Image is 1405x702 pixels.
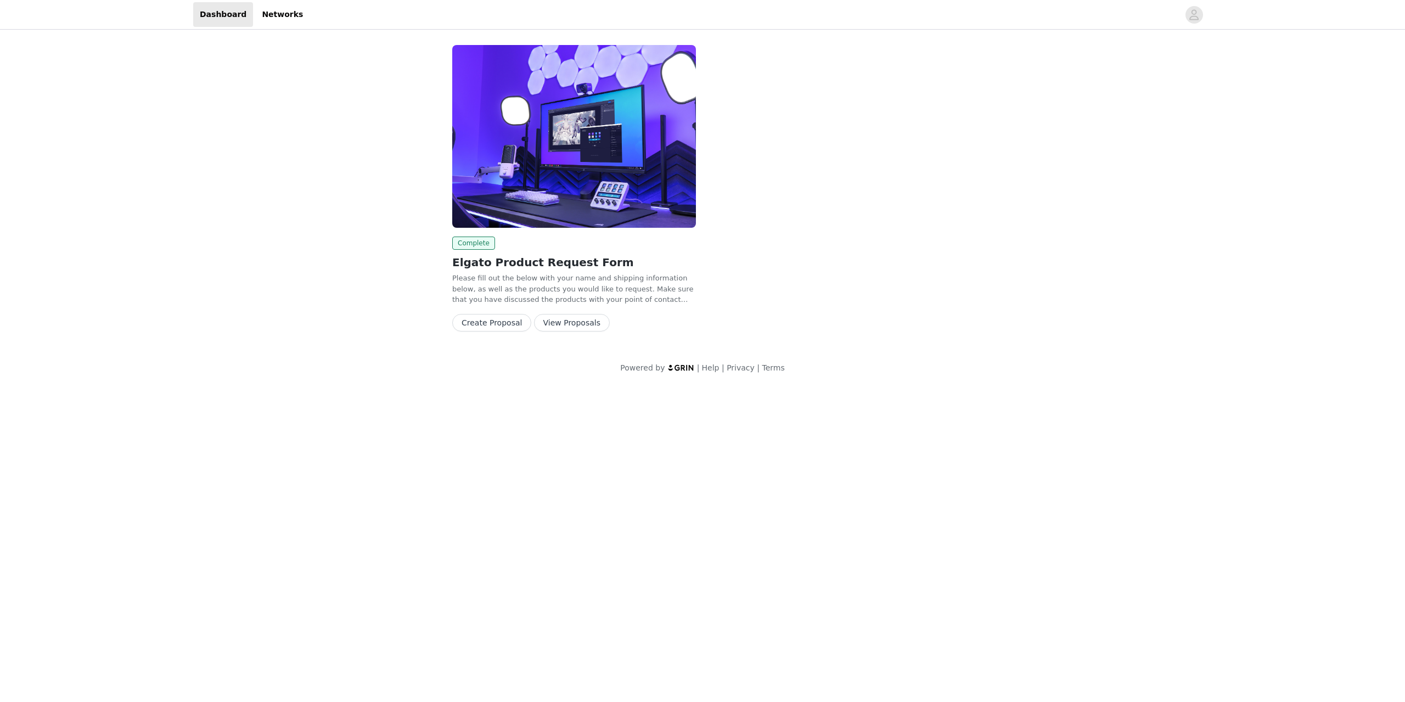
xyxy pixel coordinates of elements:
a: Privacy [727,363,755,372]
span: | [757,363,760,372]
button: Create Proposal [452,314,531,332]
img: Elgato [452,45,696,228]
span: Complete [452,237,495,250]
span: Powered by [620,363,665,372]
a: Dashboard [193,2,253,27]
div: avatar [1189,6,1199,24]
h2: Elgato Product Request Form [452,254,696,271]
a: Terms [762,363,784,372]
a: Networks [255,2,310,27]
button: View Proposals [534,314,610,332]
a: Help [702,363,720,372]
span: | [697,363,700,372]
span: | [722,363,724,372]
p: Please fill out the below with your name and shipping information below, as well as the products ... [452,273,696,305]
a: View Proposals [534,319,610,327]
img: logo [667,364,695,371]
